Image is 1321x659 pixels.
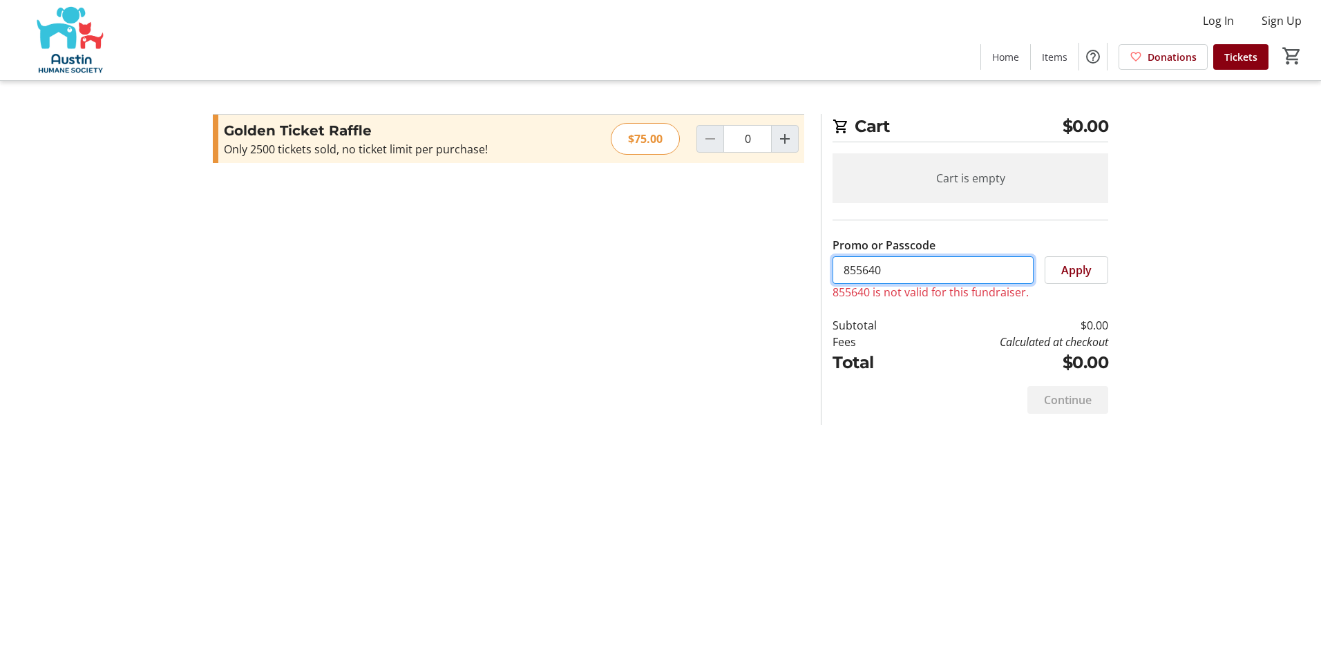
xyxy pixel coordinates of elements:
[833,317,913,334] td: Subtotal
[833,114,1108,142] h2: Cart
[1213,44,1268,70] a: Tickets
[1042,50,1067,64] span: Items
[1031,44,1078,70] a: Items
[1251,10,1313,32] button: Sign Up
[833,334,913,350] td: Fees
[1280,44,1304,68] button: Cart
[1203,12,1234,29] span: Log In
[611,123,680,155] div: $75.00
[981,44,1030,70] a: Home
[833,256,1034,284] input: Enter promo or passcode
[8,6,131,75] img: Austin Humane Society's Logo
[1224,50,1257,64] span: Tickets
[833,284,1108,300] p: 855640 is not valid for this fundraiser.
[833,350,913,375] td: Total
[913,334,1108,350] td: Calculated at checkout
[833,153,1108,203] div: Cart is empty
[1063,114,1109,139] span: $0.00
[1079,43,1107,70] button: Help
[1192,10,1245,32] button: Log In
[913,350,1108,375] td: $0.00
[1045,256,1108,284] button: Apply
[1262,12,1302,29] span: Sign Up
[224,120,526,141] h3: Golden Ticket Raffle
[723,125,772,153] input: Golden Ticket Raffle Quantity
[224,141,526,157] div: Only 2500 tickets sold, no ticket limit per purchase!
[992,50,1019,64] span: Home
[1061,262,1092,278] span: Apply
[772,126,798,152] button: Increment by one
[1148,50,1197,64] span: Donations
[913,317,1108,334] td: $0.00
[833,237,935,254] label: Promo or Passcode
[1119,44,1208,70] a: Donations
